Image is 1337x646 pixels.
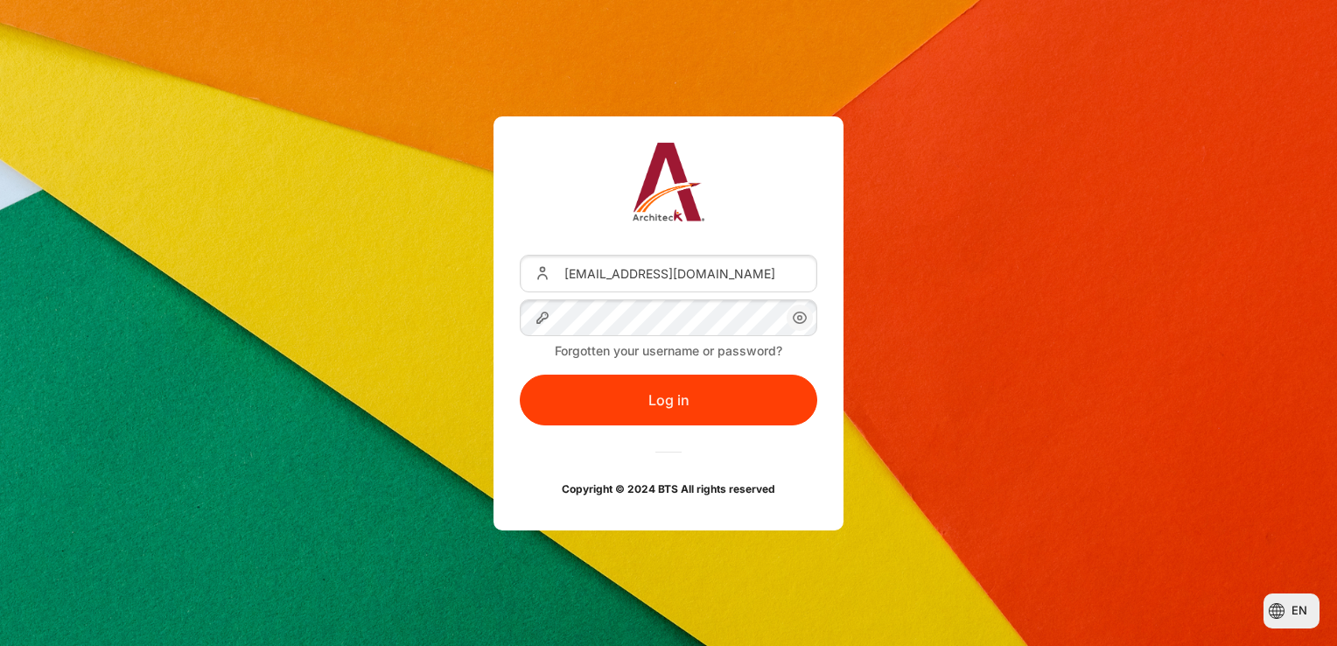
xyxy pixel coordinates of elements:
strong: Copyright © 2024 BTS All rights reserved [562,482,775,495]
button: Languages [1263,593,1319,628]
img: Architeck [633,143,705,221]
a: Architeck [633,143,705,228]
a: Forgotten your username or password? [555,343,782,358]
input: Username or Email Address [520,255,817,291]
span: en [1291,602,1307,620]
button: Log in [520,375,817,425]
